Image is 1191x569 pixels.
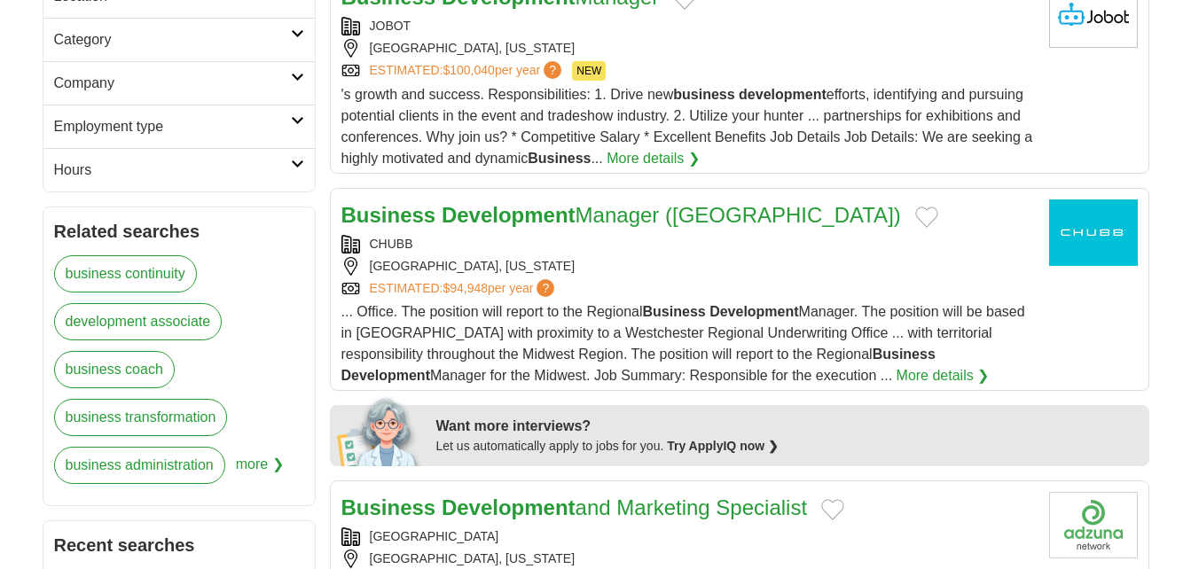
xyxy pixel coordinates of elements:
strong: Development [709,304,798,319]
img: Company logo [1049,492,1138,558]
h2: Recent searches [54,532,304,558]
a: CHUBB [370,237,413,251]
strong: Business [341,203,436,227]
a: ESTIMATED:$94,948per year? [370,279,559,298]
span: NEW [572,61,606,81]
strong: business [673,87,734,102]
img: apply-iq-scientist.png [337,395,423,466]
h2: Related searches [54,218,304,245]
button: Add to favorite jobs [821,499,844,520]
span: ? [537,279,554,297]
a: Try ApplyIQ now ❯ [667,439,779,453]
h2: Hours [54,160,291,181]
div: [GEOGRAPHIC_DATA] [341,527,1035,546]
strong: development [739,87,827,102]
span: 's growth and success. Responsibilities: 1. Drive new efforts, identifying and pursuing potential... [341,87,1033,166]
a: Employment type [43,105,315,148]
div: [GEOGRAPHIC_DATA], [US_STATE] [341,257,1035,276]
span: ? [544,61,561,79]
strong: Business [528,151,591,166]
h2: Category [54,29,291,51]
strong: Development [341,368,430,383]
a: Company [43,61,315,105]
h2: Employment type [54,116,291,137]
span: ... Office. The position will report to the Regional Manager. The position will be based in [GEOG... [341,304,1025,383]
strong: Business [643,304,706,319]
div: [GEOGRAPHIC_DATA], [US_STATE] [341,39,1035,58]
div: [GEOGRAPHIC_DATA], [US_STATE] [341,550,1035,568]
strong: Development [442,495,576,519]
span: more ❯ [236,447,284,495]
h2: Company [54,73,291,94]
span: $100,040 [443,63,494,77]
a: business continuity [54,255,197,292]
div: Want more interviews? [436,416,1139,437]
span: $94,948 [443,281,488,295]
a: Category [43,18,315,61]
a: Business DevelopmentManager ([GEOGRAPHIC_DATA]) [341,203,901,227]
a: business administration [54,447,225,484]
div: Let us automatically apply to jobs for you. [436,437,1139,456]
strong: Business [341,495,436,519]
strong: Business [873,347,936,362]
a: More details ❯ [607,148,700,169]
iframe: Sign in with Google Dialog [827,18,1173,224]
a: business transformation [54,399,228,436]
a: business coach [54,351,175,388]
a: development associate [54,303,223,340]
a: Hours [43,148,315,191]
a: ESTIMATED:$100,040per year? [370,61,566,81]
strong: Development [442,203,576,227]
a: JOBOT [370,19,411,33]
img: Chubb logo [1049,199,1138,266]
a: Business Developmentand Marketing Specialist [341,495,808,519]
a: More details ❯ [897,365,990,386]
